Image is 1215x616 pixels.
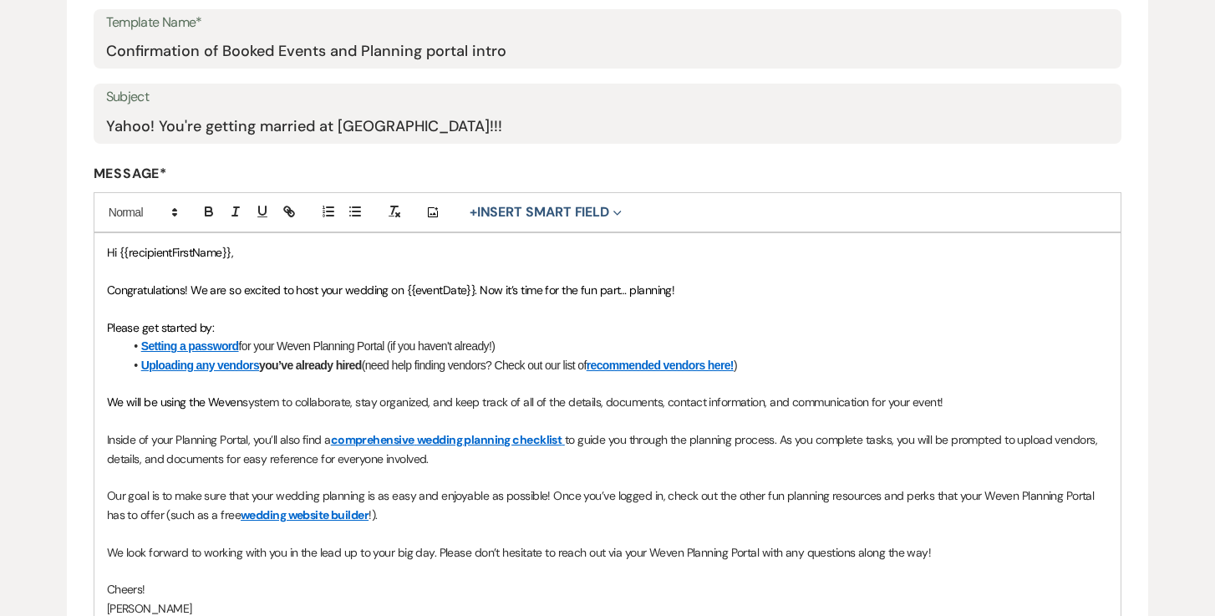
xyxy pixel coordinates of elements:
a: comprehensive [331,432,414,447]
span: + [470,206,477,219]
span: Congratulations! We are so excited to host your wedding on {{eventDate}}. Now it’s time for the f... [107,283,675,298]
span: Please get started by: [107,320,215,335]
span: Cheers! [107,582,145,597]
label: Message* [94,165,1122,182]
span: for your Weven Planning Portal (if you haven't already!) [239,339,496,353]
a: wedding website builder [241,507,369,522]
span: !). [369,507,377,522]
span: system to collaborate, stay organized, and keep track of all of the details, documents, contact i... [242,395,943,410]
a: wedding planning checklist [417,432,562,447]
span: Inside of your Planning Portal, you’ll also find a [107,432,331,447]
span: (need help finding vendors? Check out our list of [362,359,587,372]
a: recommended vendors here! [587,359,734,372]
span: We look forward to working with you in the lead up to your big day. Please don’t hesitate to reac... [107,545,931,560]
span: Our goal is to make sure that your wedding planning is as easy and enjoyable as possible! Once yo... [107,488,1097,522]
span: to guide you through the planning process. As you complete tasks, you will be prompted to upload ... [107,432,1101,466]
label: Subject [106,85,1110,109]
span: We will be using the Weven [107,395,242,410]
button: Insert Smart Field [464,202,628,222]
strong: you’ve already hired [141,359,362,372]
span: Hi {{recipientFirstName}}, [107,245,233,260]
span: ) [734,359,737,372]
a: Uploading any vendors [141,359,259,372]
label: Template Name* [106,11,1110,35]
a: Setting a password [141,339,239,353]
